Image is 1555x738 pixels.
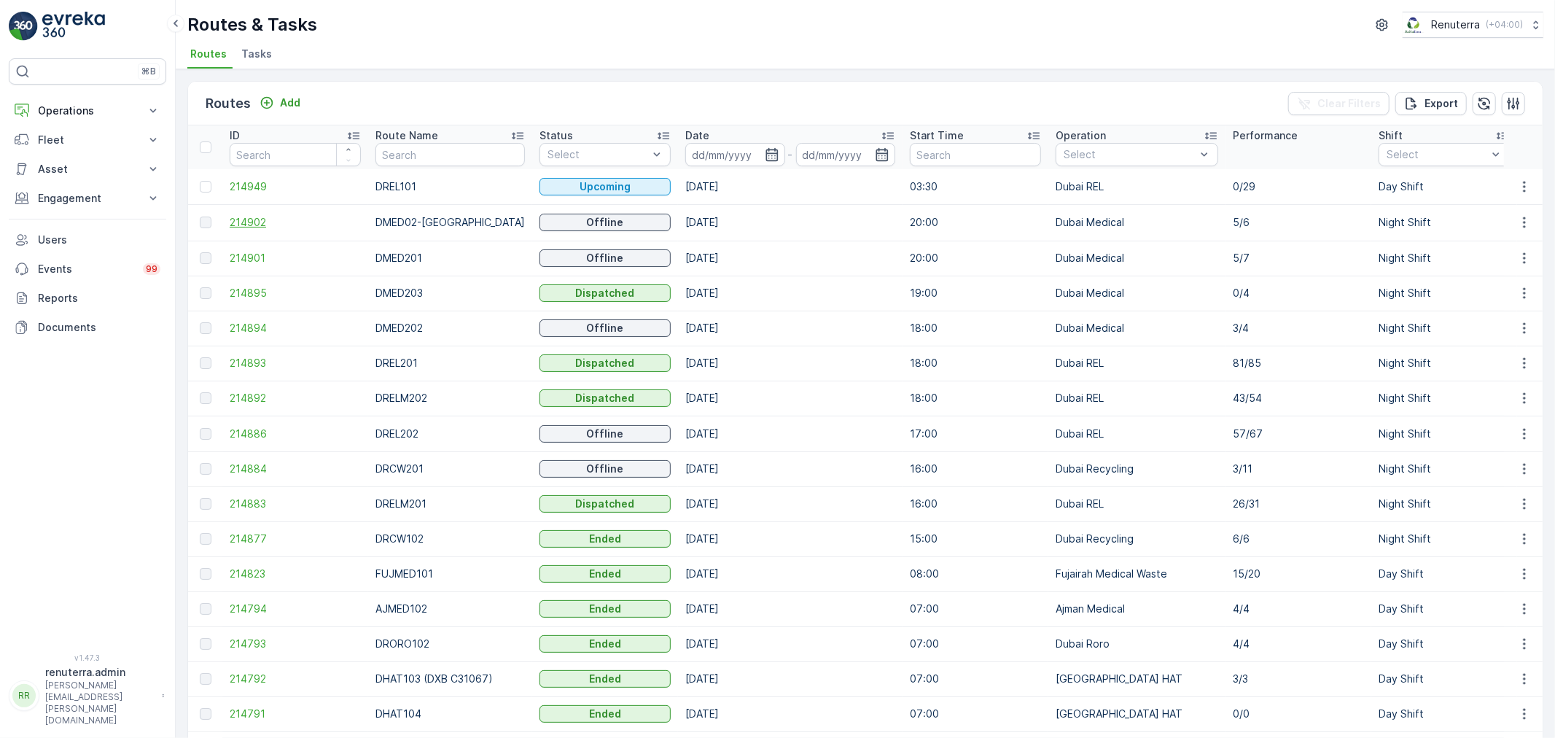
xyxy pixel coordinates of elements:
td: [DATE] [678,169,903,204]
p: Reports [38,291,160,306]
p: Offline [587,427,624,441]
a: 214894 [230,321,361,335]
div: Toggle Row Selected [200,217,211,228]
button: Offline [539,319,671,337]
div: Toggle Row Selected [200,498,211,510]
td: [DATE] [678,451,903,486]
a: 214893 [230,356,361,370]
div: Toggle Row Selected [200,322,211,334]
td: Day Shift [1371,556,1517,591]
td: [DATE] [678,696,903,731]
td: 3/11 [1225,451,1371,486]
a: Users [9,225,166,255]
td: [DATE] [678,661,903,696]
td: 16:00 [903,486,1048,521]
span: 214949 [230,179,361,194]
button: Engagement [9,184,166,213]
td: 3/4 [1225,311,1371,346]
p: ( +04:00 ) [1486,19,1523,31]
a: 214902 [230,215,361,230]
p: Ended [589,707,621,721]
td: Day Shift [1371,661,1517,696]
td: [DATE] [678,311,903,346]
p: Asset [38,162,137,176]
a: 214895 [230,286,361,300]
div: Toggle Row Selected [200,428,211,440]
td: Night Shift [1371,521,1517,556]
div: Toggle Row Selected [200,673,211,685]
input: Search [375,143,525,166]
td: FUJMED101 [368,556,532,591]
p: Documents [38,320,160,335]
a: Documents [9,313,166,342]
p: Dispatched [576,286,635,300]
p: Fleet [38,133,137,147]
td: [DATE] [678,591,903,626]
td: Dubai REL [1048,346,1225,381]
p: ⌘B [141,66,156,77]
button: RRrenuterra.admin[PERSON_NAME][EMAIL_ADDRESS][PERSON_NAME][DOMAIN_NAME] [9,665,166,726]
div: Toggle Row Selected [200,357,211,369]
td: 03:30 [903,169,1048,204]
td: [DATE] [678,556,903,591]
button: Fleet [9,125,166,155]
button: Operations [9,96,166,125]
td: [DATE] [678,416,903,451]
span: 214886 [230,427,361,441]
button: Upcoming [539,178,671,195]
td: 20:00 [903,204,1048,241]
button: Clear Filters [1288,92,1390,115]
img: logo_light-DOdMpM7g.png [42,12,105,41]
span: v 1.47.3 [9,653,166,662]
td: 19:00 [903,276,1048,311]
td: Dubai REL [1048,169,1225,204]
td: 07:00 [903,591,1048,626]
button: Offline [539,249,671,267]
button: Dispatched [539,389,671,407]
div: Toggle Row Selected [200,287,211,299]
p: Select [547,147,648,162]
td: Day Shift [1371,696,1517,731]
p: Clear Filters [1317,96,1381,111]
td: 15:00 [903,521,1048,556]
td: 26/31 [1225,486,1371,521]
p: ID [230,128,240,143]
div: Toggle Row Selected [200,181,211,193]
td: Night Shift [1371,416,1517,451]
p: Offline [587,251,624,265]
td: Dubai REL [1048,486,1225,521]
p: Events [38,262,134,276]
td: 5/7 [1225,241,1371,276]
button: Offline [539,425,671,443]
td: AJMED102 [368,591,532,626]
td: 07:00 [903,661,1048,696]
td: [DATE] [678,346,903,381]
td: Dubai Recycling [1048,521,1225,556]
p: - [788,146,793,163]
p: Performance [1233,128,1298,143]
p: [PERSON_NAME][EMAIL_ADDRESS][PERSON_NAME][DOMAIN_NAME] [45,680,155,726]
div: Toggle Row Selected [200,708,211,720]
td: DMED02-[GEOGRAPHIC_DATA] [368,204,532,241]
td: 0/4 [1225,276,1371,311]
button: Ended [539,635,671,653]
p: Engagement [38,191,137,206]
input: Search [910,143,1041,166]
div: Toggle Row Selected [200,392,211,404]
td: Dubai Medical [1048,276,1225,311]
td: Night Shift [1371,276,1517,311]
div: Toggle Row Selected [200,463,211,475]
td: 5/6 [1225,204,1371,241]
td: [DATE] [678,241,903,276]
span: Routes [190,47,227,61]
td: Night Shift [1371,311,1517,346]
td: 6/6 [1225,521,1371,556]
button: Ended [539,530,671,548]
a: 214793 [230,637,361,651]
td: [GEOGRAPHIC_DATA] HAT [1048,696,1225,731]
span: 214877 [230,532,361,546]
td: 57/67 [1225,416,1371,451]
td: [DATE] [678,276,903,311]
